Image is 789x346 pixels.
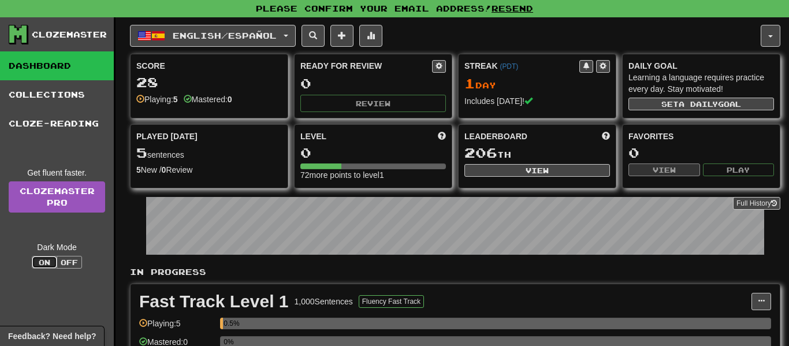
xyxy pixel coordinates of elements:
[295,296,353,307] div: 1,000 Sentences
[359,25,382,47] button: More stats
[9,167,105,178] div: Get fluent faster.
[464,146,610,161] div: th
[464,60,579,72] div: Streak
[628,60,774,72] div: Daily Goal
[300,131,326,142] span: Level
[628,163,700,176] button: View
[184,94,232,105] div: Mastered:
[9,181,105,213] a: ClozemasterPro
[300,95,446,112] button: Review
[173,95,178,104] strong: 5
[300,60,432,72] div: Ready for Review
[628,131,774,142] div: Favorites
[136,146,282,161] div: sentences
[703,163,775,176] button: Play
[228,95,232,104] strong: 0
[136,131,198,142] span: Played [DATE]
[173,31,277,40] span: English / Español
[300,169,446,181] div: 72 more points to level 1
[57,256,82,269] button: Off
[492,3,533,13] a: Resend
[359,295,424,308] button: Fluency Fast Track
[300,146,446,160] div: 0
[464,144,497,161] span: 206
[679,100,718,108] span: a daily
[300,76,446,91] div: 0
[32,29,107,40] div: Clozemaster
[162,165,166,174] strong: 0
[464,95,610,107] div: Includes [DATE]!
[464,75,475,91] span: 1
[500,62,518,70] a: (PDT)
[302,25,325,47] button: Search sentences
[464,76,610,91] div: Day
[136,75,282,90] div: 28
[136,165,141,174] strong: 5
[136,60,282,72] div: Score
[130,25,296,47] button: English/Español
[464,164,610,177] button: View
[9,241,105,253] div: Dark Mode
[628,146,774,160] div: 0
[136,94,178,105] div: Playing:
[628,72,774,95] div: Learning a language requires practice every day. Stay motivated!
[139,293,289,310] div: Fast Track Level 1
[136,144,147,161] span: 5
[136,164,282,176] div: New / Review
[32,256,57,269] button: On
[8,330,96,342] span: Open feedback widget
[628,98,774,110] button: Seta dailygoal
[733,197,780,210] button: Full History
[139,318,214,337] div: Playing: 5
[464,131,527,142] span: Leaderboard
[438,131,446,142] span: Score more points to level up
[330,25,353,47] button: Add sentence to collection
[130,266,780,278] p: In Progress
[602,131,610,142] span: This week in points, UTC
